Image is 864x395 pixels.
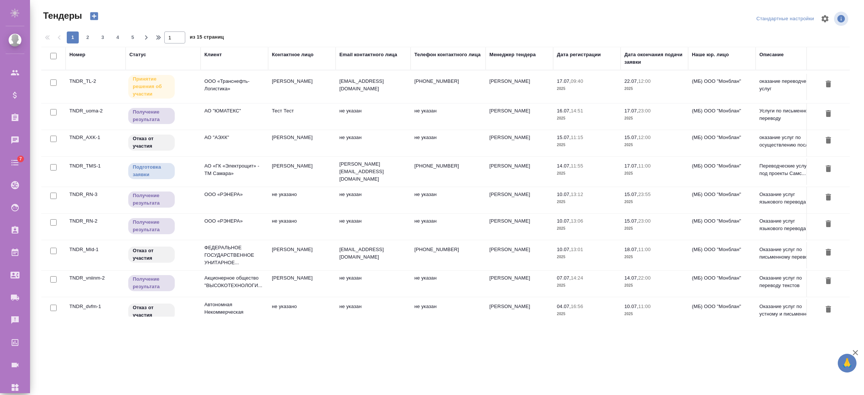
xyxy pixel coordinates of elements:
td: [PERSON_NAME] [486,159,553,185]
button: Удалить [822,162,835,176]
td: [PERSON_NAME] [268,159,336,185]
p: АО "АЭХК" [204,134,264,141]
td: [PERSON_NAME] [268,242,336,268]
div: Контактное лицо [272,51,313,58]
p: Получение результата [133,218,170,233]
p: Оказание услуг по устному и письменно... [759,303,819,318]
button: Удалить [822,246,835,260]
p: 12:00 [638,135,651,140]
td: TNDR_TL-2 [66,74,126,100]
p: Отказ от участия [133,304,170,319]
p: оказание переводческих услуг [759,78,819,93]
p: 16:56 [571,304,583,309]
p: 2025 [557,253,617,261]
p: АО «ГК «Электрощит» - ТМ Самара» [204,162,264,177]
p: 13:12 [571,192,583,197]
p: Акционерное общество "ВЫСОКОТЕХНОЛОГИ... [204,274,264,289]
div: Телефон контактного лица [414,51,481,58]
p: 17.07, [557,78,571,84]
td: [PHONE_NUMBER] [411,159,486,185]
p: Получение результата [133,108,170,123]
button: Удалить [822,274,835,288]
p: 2025 [624,282,684,289]
div: Email контактного лица [339,51,397,58]
button: Удалить [822,134,835,148]
p: ООО «Транснефть-Логистика» [204,78,264,93]
p: Услуги по письменному переводу [759,107,819,122]
td: [PERSON_NAME] [486,242,553,268]
td: не указан [411,299,486,325]
p: Принятие решения об участии [133,75,170,98]
button: Удалить [822,217,835,231]
p: 22.07, [624,78,638,84]
span: 7 [15,155,26,163]
p: 2025 [557,85,617,93]
p: 17.07, [624,163,638,169]
span: 5 [127,34,139,41]
p: Оказание услуг по письменному перевод... [759,246,819,261]
td: TNDR_RN-3 [66,187,126,213]
p: 10.07, [557,247,571,252]
p: Оказание услуг языкового перевода и ... [759,217,819,232]
p: 2025 [557,310,617,318]
td: не указан [336,187,411,213]
p: 11:00 [638,304,651,309]
p: 04.07, [557,304,571,309]
td: Тест Тест [268,103,336,130]
span: Тендеры [41,10,82,22]
div: Наше юр. лицо [692,51,729,58]
td: [PHONE_NUMBER] [411,242,486,268]
td: не указано [268,299,336,325]
td: TNDR_AXK-1 [66,130,126,156]
div: split button [754,13,816,25]
p: 14:51 [571,108,583,114]
td: TNDR_vniinm-2 [66,271,126,297]
div: Дата окончания подачи заявки [624,51,684,66]
p: Отказ от участия [133,135,170,150]
td: [PERSON_NAME] [486,214,553,240]
button: 3 [97,31,109,43]
p: (МБ) ООО "Монблан" [692,162,752,170]
button: 🙏 [838,354,856,373]
td: не указан [411,214,486,240]
p: АО "ЮМАТЕКС" [204,107,264,115]
td: [PERSON_NAME][EMAIL_ADDRESS][DOMAIN_NAME] [336,157,411,187]
td: [PERSON_NAME] [486,271,553,297]
p: 15.07, [624,135,638,140]
p: 2025 [557,282,617,289]
p: Оказание услуг по переводу текстов [759,274,819,289]
p: (МБ) ООО "Монблан" [692,78,752,85]
p: 17.07, [624,108,638,114]
td: не указан [411,187,486,213]
td: TNDR_TMS-1 [66,159,126,185]
p: 09:40 [571,78,583,84]
p: 2025 [624,310,684,318]
p: 14:24 [571,275,583,281]
p: Получение результата [133,275,170,290]
td: [EMAIL_ADDRESS][DOMAIN_NAME] [336,242,411,268]
button: 2 [82,31,94,43]
button: Удалить [822,107,835,121]
button: Удалить [822,78,835,91]
span: Посмотреть информацию [834,12,850,26]
p: 22:00 [638,275,651,281]
span: 4 [112,34,124,41]
td: [PERSON_NAME] [486,130,553,156]
p: оказание услуг по осуществлению после... [759,134,819,149]
td: [PERSON_NAME] [486,299,553,325]
p: 23:00 [638,108,651,114]
p: 11:55 [571,163,583,169]
p: 2025 [557,225,617,232]
div: Дата регистрации [557,51,601,58]
div: Описание [759,51,784,58]
p: 11:15 [571,135,583,140]
p: 2025 [557,198,617,206]
td: TNDR_uoma-2 [66,103,126,130]
td: не указан [336,130,411,156]
p: 2025 [624,253,684,261]
p: (МБ) ООО "Монблан" [692,134,752,141]
button: 4 [112,31,124,43]
td: TNDR_dvfm-1 [66,299,126,325]
button: Удалить [822,191,835,205]
p: 11:00 [638,163,651,169]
